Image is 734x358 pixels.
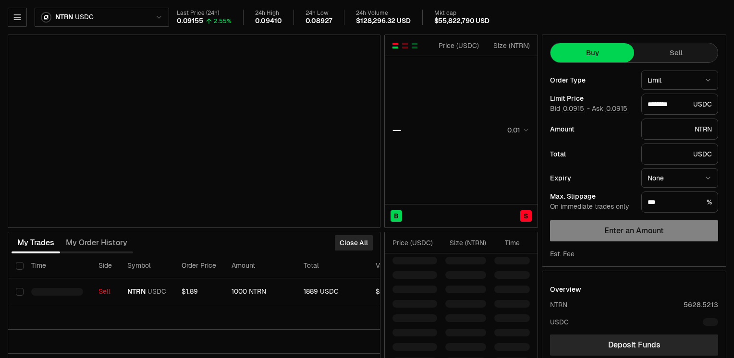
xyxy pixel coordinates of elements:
[562,105,585,112] button: 0.0915
[641,119,718,140] div: NTRN
[8,35,380,227] iframe: Financial Chart
[494,238,520,248] div: Time
[304,287,360,296] div: 1889 USDC
[641,168,718,188] button: None
[550,317,569,327] div: USDC
[550,285,581,294] div: Overview
[392,123,401,137] div: —
[550,193,634,200] div: Max. Slippage
[16,288,24,296] button: Select row
[504,124,530,136] button: 0.01
[641,191,718,213] div: %
[550,126,634,132] div: Amount
[550,300,567,310] div: NTRN
[255,17,282,25] div: 0.09410
[641,94,718,115] div: USDC
[550,203,634,211] div: On immediate trades only
[147,287,166,296] span: USDC
[182,287,198,296] span: $1.89
[550,151,634,157] div: Total
[436,41,479,50] div: Price ( USDC )
[177,17,203,25] div: 0.09155
[434,10,489,17] div: Mkt cap
[214,17,232,25] div: 2.55%
[16,262,24,270] button: Select all
[550,105,590,113] span: Bid -
[127,287,146,296] span: NTRN
[376,287,397,296] div: $91.50
[605,105,628,112] button: 0.0915
[641,143,718,165] div: USDC
[98,287,112,296] div: Sell
[24,253,91,278] th: Time
[75,13,93,22] span: USDC
[550,95,634,102] div: Limit Price
[391,42,399,49] button: Show Buy and Sell Orders
[41,12,51,23] img: ntrn.png
[356,10,410,17] div: 24h Volume
[177,10,232,17] div: Last Price (24h)
[487,41,530,50] div: Size ( NTRN )
[368,253,404,278] th: Value
[550,334,718,356] a: Deposit Funds
[524,211,528,221] span: S
[411,42,418,49] button: Show Buy Orders Only
[550,43,634,62] button: Buy
[306,17,333,25] div: 0.08927
[335,235,373,251] button: Close All
[684,300,718,310] div: 5628.5213
[356,17,410,25] div: $128,296.32 USD
[434,17,489,25] div: $55,822,790 USD
[592,105,628,113] span: Ask
[641,71,718,90] button: Limit
[550,77,634,84] div: Order Type
[55,13,73,22] span: NTRN
[550,175,634,181] div: Expiry
[394,211,399,221] span: B
[401,42,409,49] button: Show Sell Orders Only
[91,253,120,278] th: Side
[296,253,368,278] th: Total
[232,287,288,296] div: 1000 NTRN
[120,253,174,278] th: Symbol
[174,253,224,278] th: Order Price
[392,238,437,248] div: Price ( USDC )
[224,253,296,278] th: Amount
[445,238,486,248] div: Size ( NTRN )
[306,10,333,17] div: 24h Low
[255,10,282,17] div: 24h High
[550,249,575,259] div: Est. Fee
[12,233,60,252] button: My Trades
[60,233,133,252] button: My Order History
[634,43,718,62] button: Sell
